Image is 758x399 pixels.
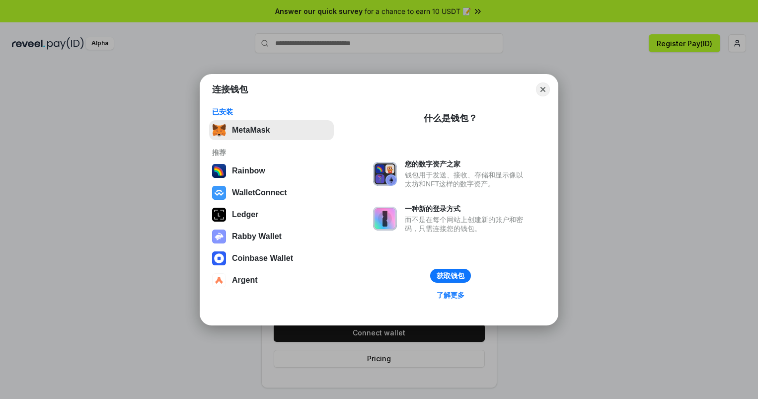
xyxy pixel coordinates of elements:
button: Coinbase Wallet [209,248,334,268]
div: 您的数字资产之家 [405,160,528,168]
img: svg+xml,%3Csvg%20width%3D%2228%22%20height%3D%2228%22%20viewBox%3D%220%200%2028%2028%22%20fill%3D... [212,186,226,200]
div: Coinbase Wallet [232,254,293,263]
button: Argent [209,270,334,290]
div: Rabby Wallet [232,232,282,241]
button: WalletConnect [209,183,334,203]
img: svg+xml,%3Csvg%20xmlns%3D%22http%3A%2F%2Fwww.w3.org%2F2000%2Fsvg%22%20fill%3D%22none%22%20viewBox... [373,162,397,186]
button: Ledger [209,205,334,225]
div: WalletConnect [232,188,287,197]
div: MetaMask [232,126,270,135]
div: 已安装 [212,107,331,116]
div: 了解更多 [437,291,464,300]
img: svg+xml,%3Csvg%20width%3D%2228%22%20height%3D%2228%22%20viewBox%3D%220%200%2028%2028%22%20fill%3D... [212,251,226,265]
img: svg+xml,%3Csvg%20width%3D%22120%22%20height%3D%22120%22%20viewBox%3D%220%200%20120%20120%22%20fil... [212,164,226,178]
button: MetaMask [209,120,334,140]
img: svg+xml,%3Csvg%20fill%3D%22none%22%20height%3D%2233%22%20viewBox%3D%220%200%2035%2033%22%20width%... [212,123,226,137]
img: svg+xml,%3Csvg%20width%3D%2228%22%20height%3D%2228%22%20viewBox%3D%220%200%2028%2028%22%20fill%3D... [212,273,226,287]
img: svg+xml,%3Csvg%20xmlns%3D%22http%3A%2F%2Fwww.w3.org%2F2000%2Fsvg%22%20width%3D%2228%22%20height%3... [212,208,226,222]
div: Argent [232,276,258,285]
div: Ledger [232,210,258,219]
div: Rainbow [232,166,265,175]
div: 一种新的登录方式 [405,204,528,213]
div: 获取钱包 [437,271,464,280]
button: Rainbow [209,161,334,181]
img: svg+xml,%3Csvg%20xmlns%3D%22http%3A%2F%2Fwww.w3.org%2F2000%2Fsvg%22%20fill%3D%22none%22%20viewBox... [373,207,397,231]
a: 了解更多 [431,289,470,302]
button: Rabby Wallet [209,227,334,246]
div: 而不是在每个网站上创建新的账户和密码，只需连接您的钱包。 [405,215,528,233]
button: 获取钱包 [430,269,471,283]
h1: 连接钱包 [212,83,248,95]
button: Close [536,82,550,96]
div: 钱包用于发送、接收、存储和显示像以太坊和NFT这样的数字资产。 [405,170,528,188]
img: svg+xml,%3Csvg%20xmlns%3D%22http%3A%2F%2Fwww.w3.org%2F2000%2Fsvg%22%20fill%3D%22none%22%20viewBox... [212,230,226,243]
div: 什么是钱包？ [424,112,477,124]
div: 推荐 [212,148,331,157]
